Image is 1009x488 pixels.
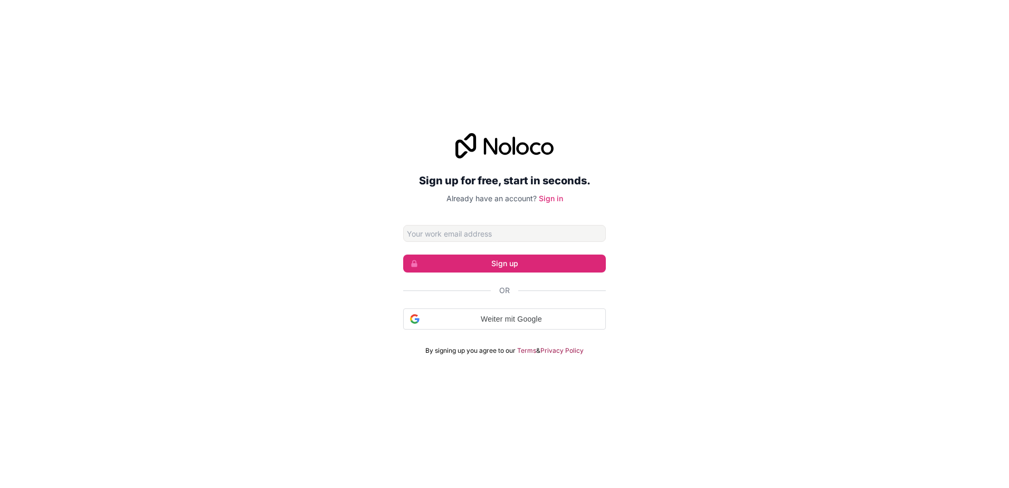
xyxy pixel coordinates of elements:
span: Already have an account? [446,194,537,203]
span: & [536,346,540,355]
a: Privacy Policy [540,346,584,355]
a: Terms [517,346,536,355]
div: Weiter mit Google [403,308,606,330]
span: By signing up you agree to our [425,346,516,355]
h2: Sign up for free, start in seconds. [403,171,606,190]
span: Weiter mit Google [424,314,599,325]
input: Email address [403,225,606,242]
a: Sign in [539,194,563,203]
span: Or [499,285,510,296]
button: Sign up [403,255,606,273]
